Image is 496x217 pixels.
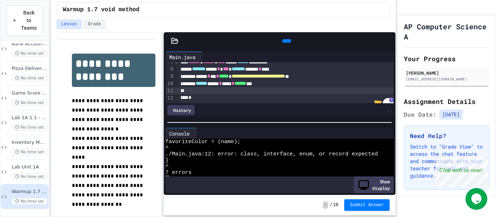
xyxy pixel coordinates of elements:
[410,143,483,179] p: Switch to "Grade View" to access the chat feature and communicate with your teacher for help and ...
[12,99,47,106] span: No time set
[83,20,106,29] button: Grade
[166,53,199,61] div: Main.java
[12,149,47,155] span: No time set
[166,51,203,62] div: Main.java
[404,96,489,107] h2: Assignment Details
[166,80,175,87] div: 10
[166,102,175,109] div: 13
[166,73,175,80] div: 9
[406,70,487,76] div: [PERSON_NAME]
[166,151,378,157] span: ./Main.java:12: error: class, interface, enum, or record expected
[12,124,47,131] span: No time set
[166,139,241,145] span: favoriteColor = (name);
[436,157,489,187] iframe: chat widget
[57,20,82,29] button: Lesson
[410,132,483,140] h3: Need Help?
[12,41,47,47] span: Bank Account Fixer
[404,110,436,119] span: Due Date:
[323,201,328,209] span: -
[12,189,47,195] span: Warmup 1.7 void method
[12,75,47,82] span: No time set
[166,157,169,163] span: }
[166,145,169,151] span: ^
[12,198,47,205] span: No time set
[166,130,193,137] div: Console
[344,199,390,211] button: Submit Answer
[12,139,47,146] span: Inventory Management System
[7,5,43,36] button: Back to Teams
[166,170,192,176] span: 7 errors
[465,188,489,210] iframe: chat widget
[12,173,47,180] span: No time set
[439,109,463,120] span: [DATE]
[333,202,338,208] span: 10
[166,58,175,66] div: 7
[406,76,487,82] div: [EMAIL_ADDRESS][DOMAIN_NAME]
[166,128,197,139] div: Console
[166,163,169,170] span: ^
[404,21,489,42] h1: AP Computer Science A
[12,66,47,72] span: Pizza Delivery Calculator
[354,176,394,193] div: Show display
[21,9,37,32] span: Back to Teams
[166,66,175,73] div: 8
[63,5,139,14] span: Warmup 1.7 void method
[167,105,195,115] div: History
[12,50,47,57] span: No time set
[404,54,489,64] h2: Your Progress
[12,115,47,121] span: Lab 1A 1.1 - 1.6
[12,90,47,96] span: Game Score Tracker
[12,164,47,170] span: Lab Unit 1A
[166,87,175,95] div: 11
[166,95,175,102] div: 12
[350,202,384,208] span: Submit Answer
[330,202,332,208] span: /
